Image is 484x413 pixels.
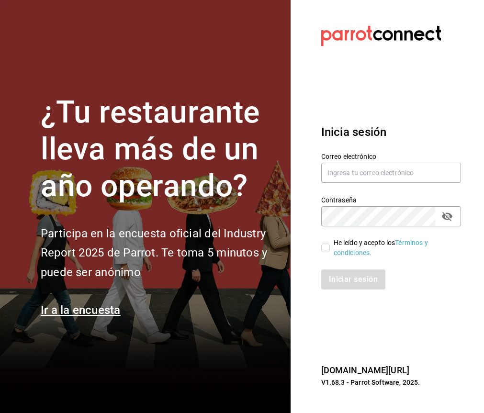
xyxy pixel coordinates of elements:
[321,123,461,141] h3: Inicia sesión
[321,365,409,375] a: [DOMAIN_NAME][URL]
[321,378,461,387] p: V1.68.3 - Parrot Software, 2025.
[439,208,455,224] button: passwordField
[41,224,279,282] h2: Participa en la encuesta oficial del Industry Report 2025 de Parrot. Te toma 5 minutos y puede se...
[321,163,461,183] input: Ingresa tu correo electrónico
[334,238,453,258] div: He leído y acepto los
[41,303,121,317] a: Ir a la encuesta
[321,197,461,203] label: Contraseña
[321,153,461,160] label: Correo electrónico
[41,94,279,204] h1: ¿Tu restaurante lleva más de un año operando?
